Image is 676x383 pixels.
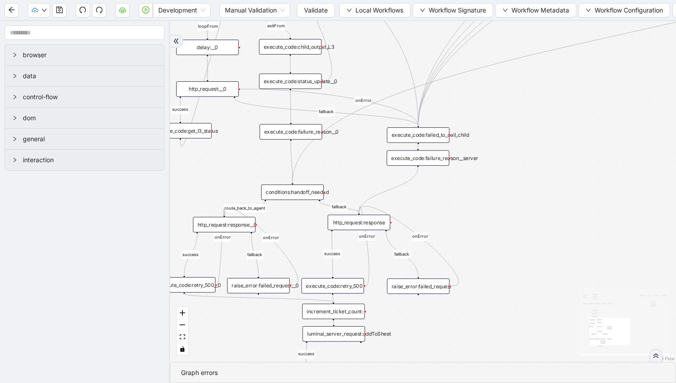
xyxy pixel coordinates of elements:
[149,123,211,139] div: execute_code:get_l3_status
[115,3,130,17] button: cloud-server
[227,278,290,294] div: raise_error:failed_request__0
[12,115,17,121] span: right
[359,167,418,213] g: Edge from execute_code:failure_reason__server to http_request:response
[177,307,188,319] button: zoom in
[177,319,188,331] button: zoom out
[142,6,149,13] span: play-circle
[511,5,569,15] span: Workflow Metadata
[586,8,591,13] span: down
[259,39,321,55] div: execute_code:child_output_L3
[225,4,285,17] span: Manual Validation
[214,209,231,285] g: Edge from execute_code:retry_500__0 to http_request:response__0
[5,150,164,170] div: interaction
[8,6,15,13] span: arrow-left
[92,3,106,17] button: redo
[23,92,157,102] span: control-flow
[235,98,418,126] g: Edge from http_request:__0 to execute_code:failed_to_call_child
[139,3,153,17] button: play-circle
[387,278,450,294] div: raise_error:failed_requestplus-circle
[333,295,334,302] g: Edge from execute_code:retry_500 to increment_ticket_count:
[176,81,239,97] div: http_request:__0
[387,150,449,166] div: execute_code:failure_reason__server
[177,343,188,355] button: toggle interactivity
[579,3,670,17] button: downWorkflow Configuration
[420,8,425,13] span: down
[52,3,67,17] button: save
[346,8,352,13] span: down
[253,300,263,310] span: plus-circle
[387,278,450,294] div: raise_error:failed_request
[653,353,659,359] span: double-right
[153,277,215,293] div: execute_code:retry_500__0
[297,343,315,366] g: Edge from luminai_server_request:addToSheet to set_return_value:routing_parent_end
[301,278,364,294] div: execute_code:retry_500
[177,331,188,343] button: fit view
[119,6,126,13] span: cloud-server
[261,185,324,200] div: conditions:handoff_needed
[5,45,164,65] div: browser
[358,206,375,286] g: Edge from execute_code:retry_500 to http_request:response
[418,144,418,149] g: Edge from execute_code:failed_to_call_child to execute_code:failure_reason__server
[302,304,365,320] div: increment_ticket_count:
[23,134,157,144] span: general
[355,348,366,358] span: plus-circle
[503,8,508,13] span: down
[176,40,239,55] div: delay:__0
[12,73,17,79] span: right
[328,215,390,230] div: http_request:response
[259,74,321,89] div: execute_code:status_update__0
[413,3,493,17] button: downWorkflow Signature
[181,368,665,378] div: Graph errors
[12,157,17,163] span: right
[5,87,164,107] div: control-flow
[323,231,341,276] g: Edge from http_request:response to execute_code:retry_500
[56,6,63,13] span: save
[386,231,418,277] g: Edge from http_request:response to raise_error:failed_request
[32,7,38,13] span: cloud-upload
[23,113,157,123] span: dom
[355,5,403,15] span: Local Workflows
[193,217,256,232] div: http_request:response__0
[339,3,410,17] button: downLocal Workflows
[413,300,423,311] span: plus-circle
[158,4,205,17] span: Development
[297,3,335,17] button: Validate
[260,124,322,140] div: execute_code:failure_reason__0
[387,127,449,143] div: execute_code:failed_to_call_child
[96,6,103,13] span: redo
[227,278,290,294] div: raise_error:failed_request__0plus-circle
[302,326,365,342] div: luminai_server_request:addToSheetplus-circle
[28,3,50,17] button: cloud-uploaddown
[291,141,293,183] g: Edge from execute_code:failure_reason__0 to conditions:handoff_needed
[4,3,19,17] button: arrow-left
[304,5,328,15] span: Validate
[224,202,266,215] g: Edge from conditions:handoff_needed to http_request:response__0
[184,294,334,302] g: Edge from execute_code:retry_500__0 to increment_ticket_count:
[182,234,199,275] g: Edge from http_request:response__0 to execute_code:retry_500__0
[173,38,179,44] span: double-right
[12,52,17,58] span: right
[262,15,290,38] g: Edge from while_loop: to execute_code:child_output_L3
[42,8,47,13] span: down
[5,129,164,149] div: general
[23,155,157,165] span: interaction
[595,5,663,15] span: Workflow Configuration
[429,5,486,15] span: Workflow Signature
[5,108,164,128] div: dom
[224,208,298,286] g: Edge from raise_error:failed_request__0 to http_request:response__0
[495,3,576,17] button: downWorkflow Metadata
[651,356,675,361] a: React Flow attribution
